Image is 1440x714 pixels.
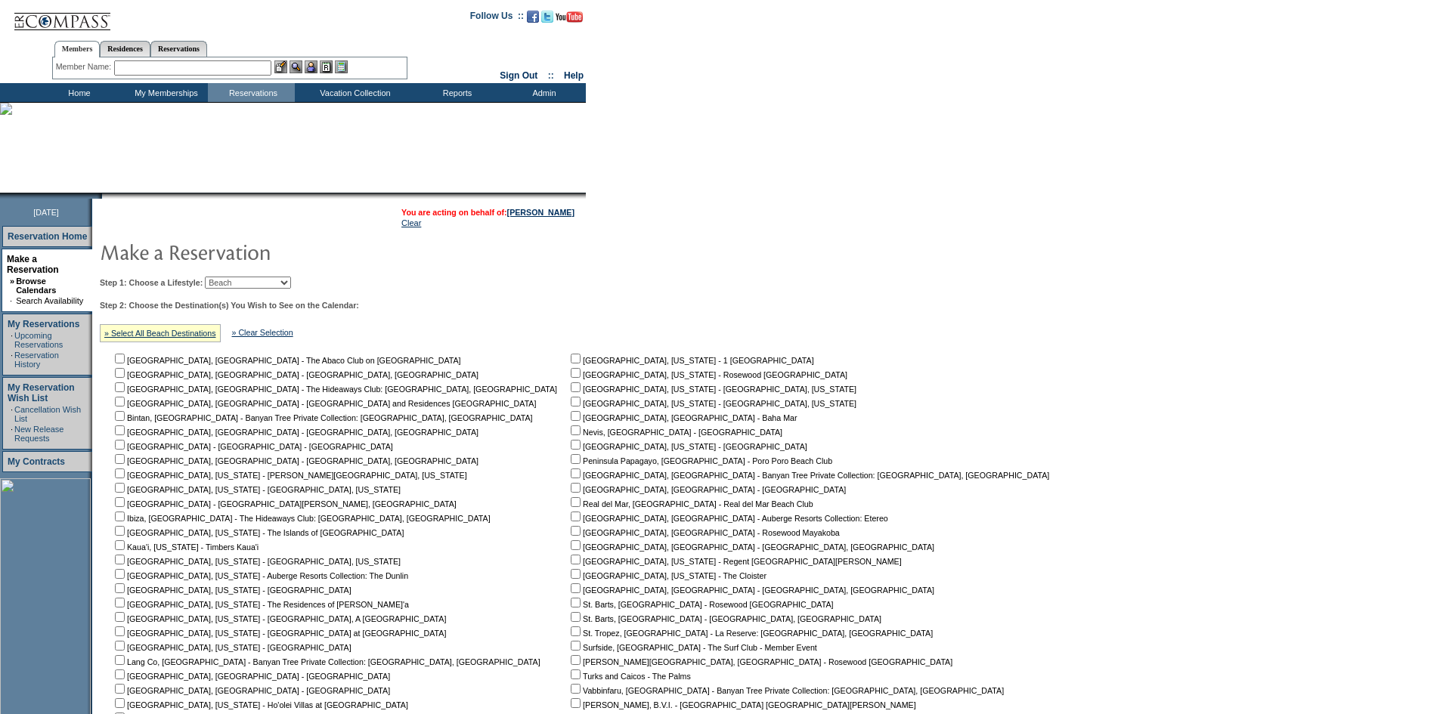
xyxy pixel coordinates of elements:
[97,193,102,199] img: promoShadowLeftCorner.gif
[112,514,491,523] nobr: Ibiza, [GEOGRAPHIC_DATA] - The Hideaways Club: [GEOGRAPHIC_DATA], [GEOGRAPHIC_DATA]
[568,557,902,566] nobr: [GEOGRAPHIC_DATA], [US_STATE] - Regent [GEOGRAPHIC_DATA][PERSON_NAME]
[112,413,533,422] nobr: Bintan, [GEOGRAPHIC_DATA] - Banyan Tree Private Collection: [GEOGRAPHIC_DATA], [GEOGRAPHIC_DATA]
[112,385,557,394] nobr: [GEOGRAPHIC_DATA], [GEOGRAPHIC_DATA] - The Hideaways Club: [GEOGRAPHIC_DATA], [GEOGRAPHIC_DATA]
[232,328,293,337] a: » Clear Selection
[112,442,393,451] nobr: [GEOGRAPHIC_DATA] - [GEOGRAPHIC_DATA] - [GEOGRAPHIC_DATA]
[112,542,259,552] nobr: Kaua'i, [US_STATE] - Timbers Kaua'i
[104,329,216,338] a: » Select All Beach Destinations
[8,319,79,329] a: My Reservations
[112,686,390,695] nobr: [GEOGRAPHIC_DATA], [GEOGRAPHIC_DATA] - [GEOGRAPHIC_DATA]
[401,218,421,227] a: Clear
[335,60,348,73] img: b_calculator.gif
[305,60,317,73] img: Impersonate
[112,672,390,681] nobr: [GEOGRAPHIC_DATA], [GEOGRAPHIC_DATA] - [GEOGRAPHIC_DATA]
[112,700,408,709] nobr: [GEOGRAPHIC_DATA], [US_STATE] - Ho'olei Villas at [GEOGRAPHIC_DATA]
[568,428,782,437] nobr: Nevis, [GEOGRAPHIC_DATA] - [GEOGRAPHIC_DATA]
[112,586,351,595] nobr: [GEOGRAPHIC_DATA], [US_STATE] - [GEOGRAPHIC_DATA]
[112,485,401,494] nobr: [GEOGRAPHIC_DATA], [US_STATE] - [GEOGRAPHIC_DATA], [US_STATE]
[14,351,59,369] a: Reservation History
[112,399,536,408] nobr: [GEOGRAPHIC_DATA], [GEOGRAPHIC_DATA] - [GEOGRAPHIC_DATA] and Residences [GEOGRAPHIC_DATA]
[11,331,13,349] td: ·
[568,356,814,365] nobr: [GEOGRAPHIC_DATA], [US_STATE] - 1 [GEOGRAPHIC_DATA]
[112,614,446,623] nobr: [GEOGRAPHIC_DATA], [US_STATE] - [GEOGRAPHIC_DATA], A [GEOGRAPHIC_DATA]
[568,485,846,494] nobr: [GEOGRAPHIC_DATA], [GEOGRAPHIC_DATA] - [GEOGRAPHIC_DATA]
[568,657,952,666] nobr: [PERSON_NAME][GEOGRAPHIC_DATA], [GEOGRAPHIC_DATA] - Rosewood [GEOGRAPHIC_DATA]
[100,41,150,57] a: Residences
[112,557,401,566] nobr: [GEOGRAPHIC_DATA], [US_STATE] - [GEOGRAPHIC_DATA], [US_STATE]
[100,301,359,310] b: Step 2: Choose the Destination(s) You Wish to See on the Calendar:
[121,83,208,102] td: My Memberships
[112,600,409,609] nobr: [GEOGRAPHIC_DATA], [US_STATE] - The Residences of [PERSON_NAME]'a
[568,600,833,609] nobr: St. Barts, [GEOGRAPHIC_DATA] - Rosewood [GEOGRAPHIC_DATA]
[8,382,75,403] a: My Reservation Wish List
[527,15,539,24] a: Become our fan on Facebook
[14,331,63,349] a: Upcoming Reservations
[112,629,446,638] nobr: [GEOGRAPHIC_DATA], [US_STATE] - [GEOGRAPHIC_DATA] at [GEOGRAPHIC_DATA]
[320,60,333,73] img: Reservations
[112,657,540,666] nobr: Lang Co, [GEOGRAPHIC_DATA] - Banyan Tree Private Collection: [GEOGRAPHIC_DATA], [GEOGRAPHIC_DATA]
[568,413,797,422] nobr: [GEOGRAPHIC_DATA], [GEOGRAPHIC_DATA] - Baha Mar
[11,351,13,369] td: ·
[568,686,1004,695] nobr: Vabbinfaru, [GEOGRAPHIC_DATA] - Banyan Tree Private Collection: [GEOGRAPHIC_DATA], [GEOGRAPHIC_DATA]
[568,586,934,595] nobr: [GEOGRAPHIC_DATA], [GEOGRAPHIC_DATA] - [GEOGRAPHIC_DATA], [GEOGRAPHIC_DATA]
[548,70,554,81] span: ::
[112,428,478,437] nobr: [GEOGRAPHIC_DATA], [GEOGRAPHIC_DATA] - [GEOGRAPHIC_DATA], [GEOGRAPHIC_DATA]
[274,60,287,73] img: b_edit.gif
[112,499,457,508] nobr: [GEOGRAPHIC_DATA] - [GEOGRAPHIC_DATA][PERSON_NAME], [GEOGRAPHIC_DATA]
[14,425,63,443] a: New Release Requests
[568,456,832,465] nobr: Peninsula Papagayo, [GEOGRAPHIC_DATA] - Poro Poro Beach Club
[112,471,467,480] nobr: [GEOGRAPHIC_DATA], [US_STATE] - [PERSON_NAME][GEOGRAPHIC_DATA], [US_STATE]
[33,208,59,217] span: [DATE]
[10,277,14,286] b: »
[295,83,412,102] td: Vacation Collection
[568,643,817,652] nobr: Surfside, [GEOGRAPHIC_DATA] - The Surf Club - Member Event
[568,399,856,408] nobr: [GEOGRAPHIC_DATA], [US_STATE] - [GEOGRAPHIC_DATA], [US_STATE]
[112,456,478,465] nobr: [GEOGRAPHIC_DATA], [GEOGRAPHIC_DATA] - [GEOGRAPHIC_DATA], [GEOGRAPHIC_DATA]
[100,278,203,287] b: Step 1: Choose a Lifestyle:
[8,231,87,242] a: Reservation Home
[556,15,583,24] a: Subscribe to our YouTube Channel
[290,60,302,73] img: View
[568,385,856,394] nobr: [GEOGRAPHIC_DATA], [US_STATE] - [GEOGRAPHIC_DATA], [US_STATE]
[54,41,101,57] a: Members
[568,528,840,537] nobr: [GEOGRAPHIC_DATA], [GEOGRAPHIC_DATA] - Rosewood Mayakoba
[568,672,691,681] nobr: Turks and Caicos - The Palms
[150,41,207,57] a: Reservations
[10,296,14,305] td: ·
[112,528,404,537] nobr: [GEOGRAPHIC_DATA], [US_STATE] - The Islands of [GEOGRAPHIC_DATA]
[102,193,104,199] img: blank.gif
[208,83,295,102] td: Reservations
[11,425,13,443] td: ·
[568,442,807,451] nobr: [GEOGRAPHIC_DATA], [US_STATE] - [GEOGRAPHIC_DATA]
[100,236,402,267] img: pgTtlMakeReservation.gif
[568,571,766,580] nobr: [GEOGRAPHIC_DATA], [US_STATE] - The Cloister
[500,70,537,81] a: Sign Out
[112,370,478,379] nobr: [GEOGRAPHIC_DATA], [GEOGRAPHIC_DATA] - [GEOGRAPHIC_DATA], [GEOGRAPHIC_DATA]
[56,60,114,73] div: Member Name:
[568,542,934,552] nobr: [GEOGRAPHIC_DATA], [GEOGRAPHIC_DATA] - [GEOGRAPHIC_DATA], [GEOGRAPHIC_DATA]
[16,296,83,305] a: Search Availability
[568,370,847,379] nobr: [GEOGRAPHIC_DATA], [US_STATE] - Rosewood [GEOGRAPHIC_DATA]
[507,208,574,217] a: [PERSON_NAME]
[564,70,584,81] a: Help
[8,456,65,467] a: My Contracts
[499,83,586,102] td: Admin
[568,629,933,638] nobr: St. Tropez, [GEOGRAPHIC_DATA] - La Reserve: [GEOGRAPHIC_DATA], [GEOGRAPHIC_DATA]
[412,83,499,102] td: Reports
[112,571,408,580] nobr: [GEOGRAPHIC_DATA], [US_STATE] - Auberge Resorts Collection: The Dunlin
[112,643,351,652] nobr: [GEOGRAPHIC_DATA], [US_STATE] - [GEOGRAPHIC_DATA]
[14,405,81,423] a: Cancellation Wish List
[34,83,121,102] td: Home
[568,514,888,523] nobr: [GEOGRAPHIC_DATA], [GEOGRAPHIC_DATA] - Auberge Resorts Collection: Etereo
[11,405,13,423] td: ·
[541,15,553,24] a: Follow us on Twitter
[556,11,583,23] img: Subscribe to our YouTube Channel
[470,9,524,27] td: Follow Us ::
[568,499,813,508] nobr: Real del Mar, [GEOGRAPHIC_DATA] - Real del Mar Beach Club
[401,208,574,217] span: You are acting on behalf of:
[568,471,1049,480] nobr: [GEOGRAPHIC_DATA], [GEOGRAPHIC_DATA] - Banyan Tree Private Collection: [GEOGRAPHIC_DATA], [GEOGRA...
[16,277,56,295] a: Browse Calendars
[7,254,59,275] a: Make a Reservation
[568,614,881,623] nobr: St. Barts, [GEOGRAPHIC_DATA] - [GEOGRAPHIC_DATA], [GEOGRAPHIC_DATA]
[541,11,553,23] img: Follow us on Twitter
